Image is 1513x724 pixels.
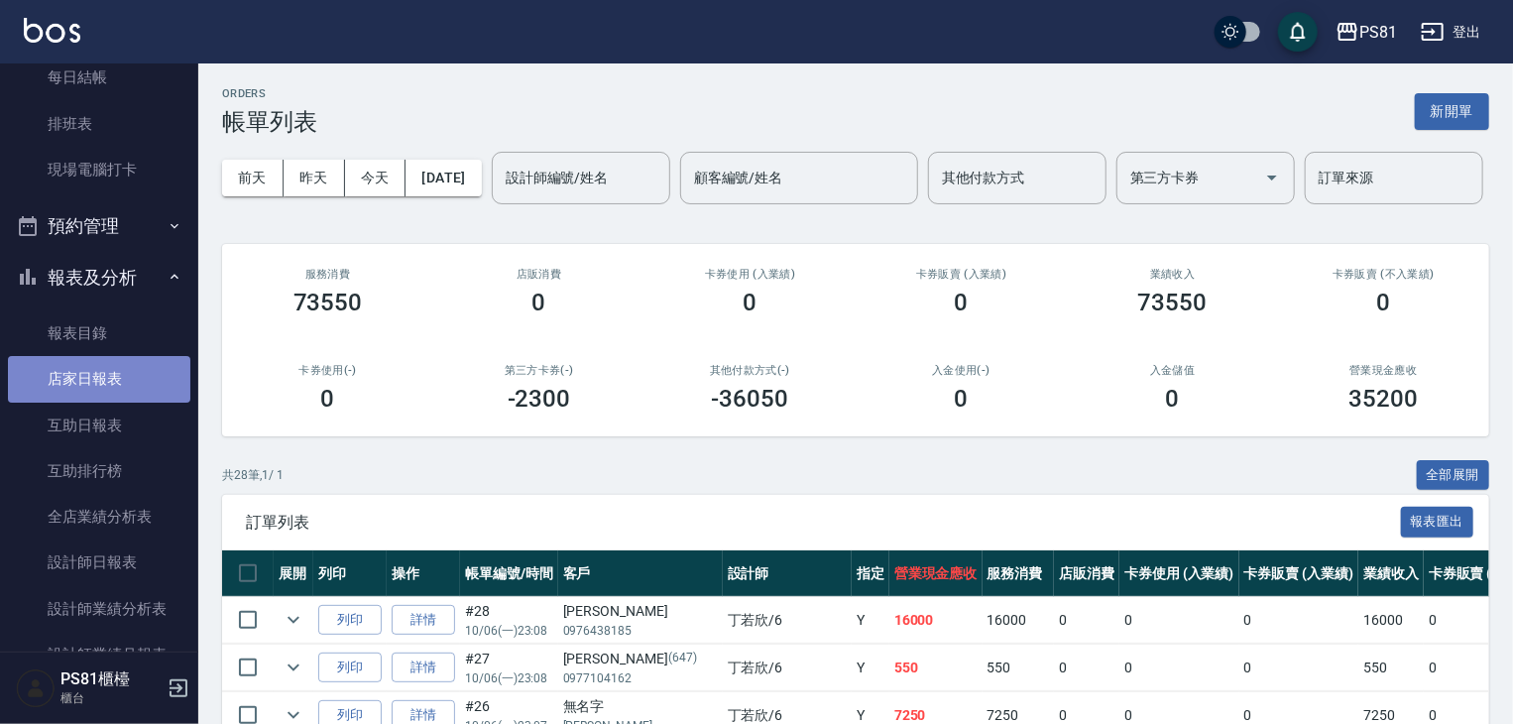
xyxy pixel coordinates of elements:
th: 列印 [313,550,387,597]
button: 列印 [318,653,382,683]
h2: 其他付款方式(-) [668,364,832,377]
td: 16000 [1358,597,1424,644]
button: 新開單 [1415,93,1489,130]
button: expand row [279,605,308,635]
h3: 0 [1166,385,1180,413]
h3: 0 [955,289,969,316]
a: 互助日報表 [8,403,190,448]
button: [DATE] [406,160,481,196]
h2: ORDERS [222,87,317,100]
th: 指定 [852,550,889,597]
td: 550 [1358,645,1424,691]
a: 每日結帳 [8,55,190,100]
th: 店販消費 [1054,550,1119,597]
h2: 卡券販賣 (不入業績) [1302,268,1465,281]
button: Open [1256,162,1288,193]
a: 設計師日報表 [8,540,190,585]
h3: 0 [321,385,335,413]
h3: -2300 [508,385,571,413]
button: 報表匯出 [1401,507,1474,538]
th: 服務消費 [983,550,1055,597]
button: save [1278,12,1318,52]
td: 0 [1119,597,1239,644]
p: 10/06 (一) 23:08 [465,622,553,640]
th: 卡券使用 (入業績) [1119,550,1239,597]
td: 丁若欣 /6 [723,597,852,644]
a: 設計師業績月報表 [8,632,190,677]
h2: 入金儲值 [1091,364,1254,377]
button: 昨天 [284,160,345,196]
th: 卡券販賣 (入業績) [1239,550,1359,597]
div: 無名字 [563,696,718,717]
td: 550 [983,645,1055,691]
a: 報表匯出 [1401,512,1474,531]
a: 現場電腦打卡 [8,147,190,192]
h3: -36050 [712,385,789,413]
a: 詳情 [392,605,455,636]
h2: 第三方卡券(-) [457,364,621,377]
a: 排班表 [8,101,190,147]
td: 0 [1054,597,1119,644]
th: 展開 [274,550,313,597]
td: #28 [460,597,558,644]
h2: 營業現金應收 [1302,364,1465,377]
button: 預約管理 [8,200,190,252]
a: 詳情 [392,653,455,683]
h3: 0 [744,289,757,316]
p: 櫃台 [60,689,162,707]
h3: 0 [1377,289,1391,316]
img: Person [16,668,56,708]
a: 新開單 [1415,101,1489,120]
td: 丁若欣 /6 [723,645,852,691]
td: 0 [1239,597,1359,644]
h2: 卡券使用(-) [246,364,409,377]
h3: 73550 [293,289,363,316]
td: Y [852,645,889,691]
td: 16000 [889,597,983,644]
h3: 服務消費 [246,268,409,281]
p: (647) [668,649,697,669]
button: 全部展開 [1417,460,1490,491]
th: 營業現金應收 [889,550,983,597]
button: expand row [279,653,308,682]
div: [PERSON_NAME] [563,649,718,669]
p: 共 28 筆, 1 / 1 [222,466,284,484]
td: #27 [460,645,558,691]
h5: PS81櫃檯 [60,669,162,689]
td: 550 [889,645,983,691]
div: [PERSON_NAME] [563,601,718,622]
a: 設計師業績分析表 [8,586,190,632]
h2: 卡券販賣 (入業績) [879,268,1043,281]
p: 0977104162 [563,669,718,687]
a: 全店業績分析表 [8,494,190,540]
th: 業績收入 [1358,550,1424,597]
th: 帳單編號/時間 [460,550,558,597]
a: 店家日報表 [8,356,190,402]
h3: 35200 [1349,385,1419,413]
p: 0976438185 [563,622,718,640]
td: 0 [1119,645,1239,691]
h3: 73550 [1138,289,1208,316]
h2: 入金使用(-) [879,364,1043,377]
td: Y [852,597,889,644]
button: 前天 [222,160,284,196]
h2: 店販消費 [457,268,621,281]
th: 設計師 [723,550,852,597]
div: PS81 [1359,20,1397,45]
th: 操作 [387,550,460,597]
button: 今天 [345,160,407,196]
td: 0 [1239,645,1359,691]
h3: 帳單列表 [222,108,317,136]
td: 0 [1054,645,1119,691]
a: 互助排行榜 [8,448,190,494]
th: 客戶 [558,550,723,597]
button: PS81 [1328,12,1405,53]
h2: 卡券使用 (入業績) [668,268,832,281]
button: 列印 [318,605,382,636]
button: 登出 [1413,14,1489,51]
h3: 0 [532,289,546,316]
h3: 0 [955,385,969,413]
p: 10/06 (一) 23:08 [465,669,553,687]
h2: 業績收入 [1091,268,1254,281]
td: 16000 [983,597,1055,644]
